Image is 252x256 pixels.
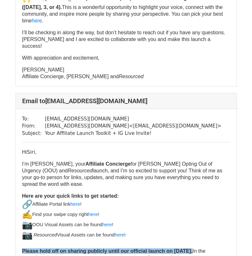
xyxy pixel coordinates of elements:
[45,130,222,137] td: Your Affiliate Launch Toolkit + IG Live Invite!
[22,201,126,237] font: Affiliate Portal link ! Find your swipe copy right ! OOU Visual Assets can be found ! Visual Asse...
[22,193,119,199] b: Here are your quick links to get started:
[22,30,225,49] font: I’ll be checking in along the way, but don’t hesitate to reach out if you have any questions. [PE...
[88,211,98,217] a: here
[22,230,32,240] img: 📷
[22,67,144,79] font: [PERSON_NAME] Affiliate Concierge, [PERSON_NAME] and
[22,220,32,230] img: 📷
[119,74,143,79] i: Resourced
[22,55,100,61] font: With appreciation and excitement,
[115,232,124,237] a: here
[45,115,222,123] td: [EMAIL_ADDRESS][DOMAIN_NAME]
[22,149,27,155] font: Hi
[68,168,92,173] i: Resourced
[220,225,252,256] iframe: Chat Widget
[22,199,32,210] img: 🔗
[22,130,45,137] td: Subject:
[102,222,112,227] a: here
[22,97,230,105] h4: Email to [EMAIL_ADDRESS][DOMAIN_NAME]
[22,210,32,220] img: ✍️
[22,248,193,254] strong: Please hold off on sharing publicly until our official launch on [DATE].
[32,18,42,23] a: here
[34,232,57,237] i: Resourced
[35,149,36,155] span: ,
[45,122,222,130] td: [EMAIL_ADDRESS][DOMAIN_NAME] < [EMAIL_ADDRESS][DOMAIN_NAME] >
[85,161,131,167] strong: Affiliate Concierge
[22,149,230,155] p: Siri
[22,115,45,123] td: To:
[22,122,45,130] td: From:
[70,201,80,207] a: here
[22,161,222,187] font: I’m [PERSON_NAME], your for [PERSON_NAME] Opting Out of Urgency (OOU) and launch, and I’m so exci...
